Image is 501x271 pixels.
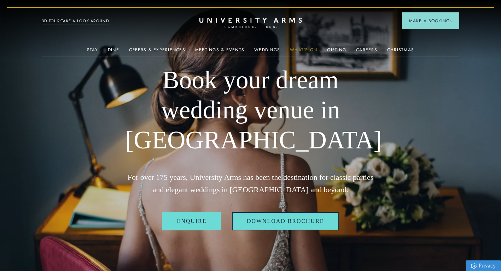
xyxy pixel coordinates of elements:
a: Careers [356,47,377,57]
a: Gifting [327,47,346,57]
img: Arrow icon [450,20,452,22]
a: Enquire [162,212,221,230]
a: 3D TOUR:TAKE A LOOK AROUND [42,18,109,24]
a: Home [199,18,302,29]
button: Make a BookingArrow icon [402,12,459,29]
a: Stay [87,47,98,57]
span: Make a Booking [409,18,452,24]
a: Download Brochure [232,212,339,230]
a: Dine [108,47,119,57]
a: Offers & Experiences [129,47,185,57]
p: For over 175 years, University Arms has been the destination for classic parties and elegant wedd... [125,171,376,196]
a: Meetings & Events [195,47,244,57]
a: What's On [290,47,317,57]
img: Privacy [471,263,477,269]
a: Christmas [387,47,414,57]
a: Privacy [466,260,501,271]
a: Weddings [254,47,280,57]
h1: Book your dream wedding venue in [GEOGRAPHIC_DATA] [125,65,376,155]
